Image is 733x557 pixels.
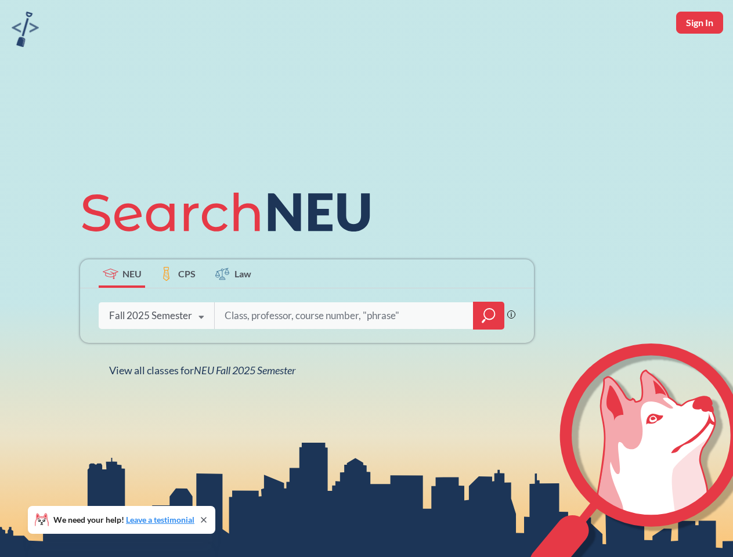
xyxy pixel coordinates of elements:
span: Law [234,267,251,280]
span: View all classes for [109,364,295,377]
a: Leave a testimonial [126,515,194,525]
div: magnifying glass [473,302,504,330]
a: sandbox logo [12,12,39,50]
div: Fall 2025 Semester [109,309,192,322]
input: Class, professor, course number, "phrase" [223,303,465,328]
svg: magnifying glass [482,308,496,324]
span: NEU Fall 2025 Semester [194,364,295,377]
button: Sign In [676,12,723,34]
span: NEU [122,267,142,280]
span: CPS [178,267,196,280]
img: sandbox logo [12,12,39,47]
span: We need your help! [53,516,194,524]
